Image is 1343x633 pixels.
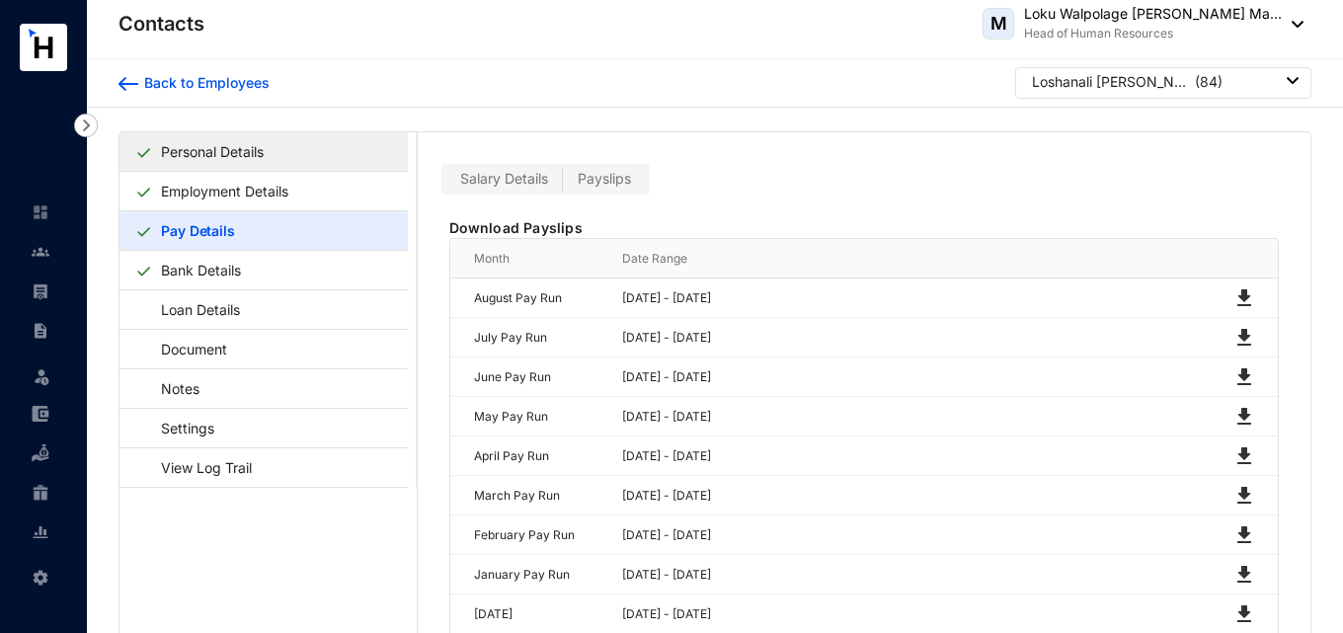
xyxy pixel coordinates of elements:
p: ( 84 ) [1195,72,1223,92]
img: dropdown-black.8e83cc76930a90b1a4fdb6d089b7bf3a.svg [1282,21,1303,28]
div: Loshanali [PERSON_NAME] Limandi [PERSON_NAME] [1032,72,1190,92]
li: Home [16,193,63,232]
th: Date Range [598,239,1210,278]
img: settings-unselected.1febfda315e6e19643a1.svg [32,569,49,587]
li: Gratuity [16,473,63,513]
p: [DATE] - [DATE] [622,367,1210,387]
a: Pay Details [153,210,243,251]
img: download-black.71b825375326cd126c6e7206129a6cc1.svg [1232,286,1256,310]
a: Bank Details [153,250,249,290]
p: Head of Human Resources [1024,24,1282,43]
p: [DATE] - [DATE] [622,525,1210,545]
a: Personal Details [153,131,272,172]
span: Salary Details [460,170,548,187]
p: [DATE] - [DATE] [622,486,1210,506]
a: Back to Employees [118,73,270,93]
img: download-black.71b825375326cd126c6e7206129a6cc1.svg [1232,365,1256,389]
p: August Pay Run [474,288,598,308]
img: gratuity-unselected.a8c340787eea3cf492d7.svg [32,484,49,502]
img: home-unselected.a29eae3204392db15eaf.svg [32,203,49,221]
img: dropdown-black.8e83cc76930a90b1a4fdb6d089b7bf3a.svg [1287,77,1299,84]
li: Contracts [16,311,63,351]
li: Expenses [16,394,63,434]
p: Download Payslips [449,218,1280,238]
a: Settings [135,408,221,448]
img: download-black.71b825375326cd126c6e7206129a6cc1.svg [1232,444,1256,468]
img: download-black.71b825375326cd126c6e7206129a6cc1.svg [1232,602,1256,626]
p: June Pay Run [474,367,598,387]
li: Loan [16,434,63,473]
img: contract-unselected.99e2b2107c0a7dd48938.svg [32,322,49,340]
img: arrow-backward-blue.96c47016eac47e06211658234db6edf5.svg [118,77,138,91]
p: July Pay Run [474,328,598,348]
p: May Pay Run [474,407,598,427]
a: Notes [135,368,206,409]
a: Employment Details [153,171,296,211]
img: expense-unselected.2edcf0507c847f3e9e96.svg [32,405,49,423]
img: download-black.71b825375326cd126c6e7206129a6cc1.svg [1232,563,1256,587]
p: [DATE] - [DATE] [622,604,1210,624]
img: report-unselected.e6a6b4230fc7da01f883.svg [32,523,49,541]
p: [DATE] - [DATE] [622,446,1210,466]
li: Contacts [16,232,63,272]
img: people-unselected.118708e94b43a90eceab.svg [32,243,49,261]
img: leave-unselected.2934df6273408c3f84d9.svg [32,366,51,386]
a: View Log Trail [135,447,259,488]
p: Contacts [118,10,204,38]
li: Payroll [16,272,63,311]
p: [DATE] - [DATE] [622,288,1210,308]
img: loan-unselected.d74d20a04637f2d15ab5.svg [32,444,49,462]
img: download-black.71b825375326cd126c6e7206129a6cc1.svg [1232,484,1256,508]
p: [DATE] - [DATE] [622,407,1210,427]
img: nav-icon-right.af6afadce00d159da59955279c43614e.svg [74,114,98,137]
p: March Pay Run [474,486,598,506]
span: M [990,15,1007,33]
p: Loku Walpolage [PERSON_NAME] Ma... [1024,4,1282,24]
img: payroll-unselected.b590312f920e76f0c668.svg [32,282,49,300]
li: Reports [16,513,63,552]
p: [DATE] [474,604,598,624]
a: Document [135,329,234,369]
img: download-black.71b825375326cd126c6e7206129a6cc1.svg [1232,326,1256,350]
span: Payslips [578,170,631,187]
div: Back to Employees [138,73,270,93]
p: January Pay Run [474,565,598,585]
p: April Pay Run [474,446,598,466]
img: download-black.71b825375326cd126c6e7206129a6cc1.svg [1232,523,1256,547]
p: [DATE] - [DATE] [622,328,1210,348]
th: Month [450,239,598,278]
img: download-black.71b825375326cd126c6e7206129a6cc1.svg [1232,405,1256,429]
a: Loan Details [135,289,247,330]
p: February Pay Run [474,525,598,545]
p: [DATE] - [DATE] [622,565,1210,585]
